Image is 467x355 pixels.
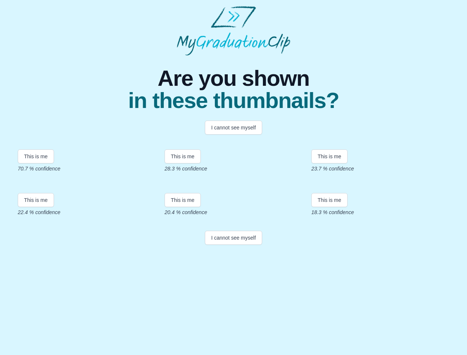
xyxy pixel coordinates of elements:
button: I cannot see myself [205,231,262,245]
button: This is me [18,193,54,207]
p: 22.4 % confidence [18,209,156,216]
span: Are you shown [128,67,339,89]
p: 20.4 % confidence [165,209,302,216]
span: in these thumbnails? [128,89,339,112]
p: 23.7 % confidence [311,165,449,172]
p: 18.3 % confidence [311,209,449,216]
button: This is me [165,149,201,163]
button: I cannot see myself [205,121,262,135]
button: This is me [165,193,201,207]
button: This is me [311,149,348,163]
button: This is me [18,149,54,163]
p: 28.3 % confidence [165,165,302,172]
img: MyGraduationClip [177,6,291,55]
button: This is me [311,193,348,207]
p: 70.7 % confidence [18,165,156,172]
